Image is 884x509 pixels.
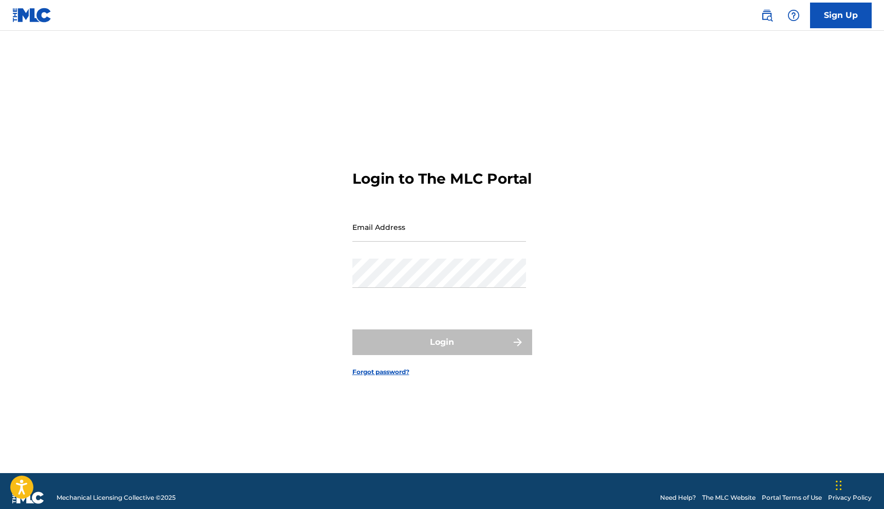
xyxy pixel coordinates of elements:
img: MLC Logo [12,8,52,23]
img: logo [12,492,44,504]
a: Forgot password? [352,367,409,377]
div: Виджет чата [833,460,884,509]
h3: Login to The MLC Portal [352,170,532,188]
iframe: Chat Widget [833,460,884,509]
a: The MLC Website [702,493,756,502]
div: Перетащить [836,470,842,501]
span: Mechanical Licensing Collective © 2025 [57,493,176,502]
div: Help [783,5,804,26]
a: Privacy Policy [828,493,872,502]
img: help [787,9,800,22]
a: Portal Terms of Use [762,493,822,502]
a: Sign Up [810,3,872,28]
a: Public Search [757,5,777,26]
a: Need Help? [660,493,696,502]
img: search [761,9,773,22]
